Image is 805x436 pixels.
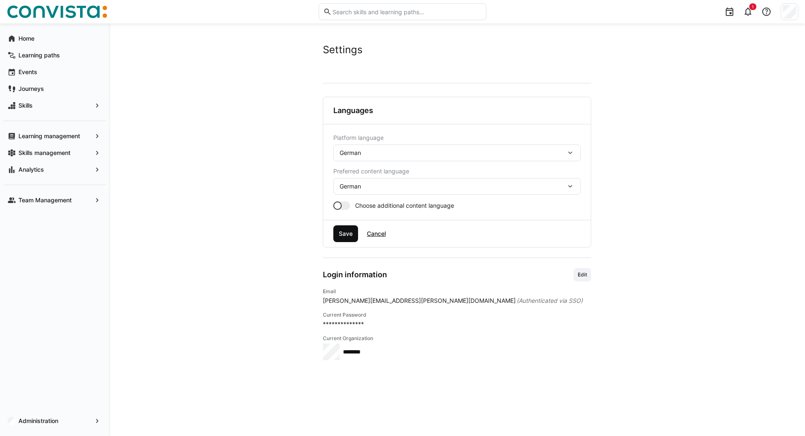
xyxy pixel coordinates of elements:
h2: Settings [323,44,591,56]
span: Preferred content language [333,168,409,175]
span: Cancel [366,230,387,238]
span: Edit [577,271,588,278]
span: Choose additional content language [355,201,454,210]
span: [PERSON_NAME][EMAIL_ADDRESS][PERSON_NAME][DOMAIN_NAME] [323,297,516,305]
h3: Languages [333,106,373,115]
h3: Login information [323,270,387,279]
span: German [340,149,361,157]
button: Edit [574,268,591,281]
h4: Current Password [323,312,591,318]
h4: Email [323,288,591,295]
button: Save [333,225,358,242]
h4: Current Organization [323,335,591,342]
span: Platform language [333,134,384,141]
span: Save [338,230,354,238]
span: German [340,182,361,191]
span: (Authenticated via SSO) [517,297,583,305]
span: 1 [752,4,754,9]
button: Cancel [361,225,391,242]
input: Search skills and learning paths… [332,8,482,15]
